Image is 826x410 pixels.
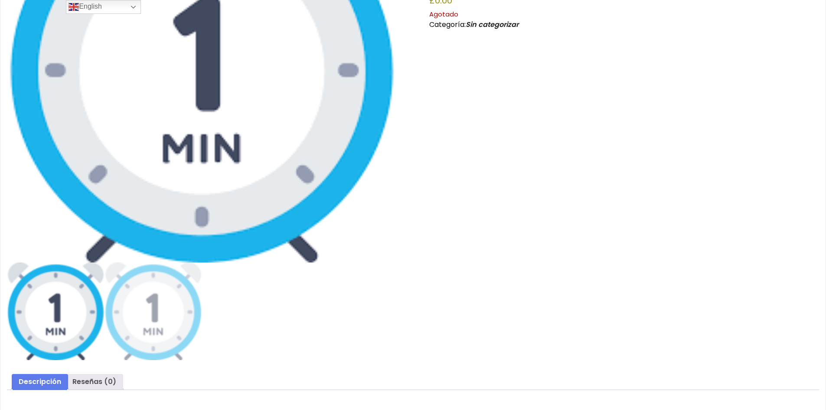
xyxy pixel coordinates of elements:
font: Agotado [429,10,458,19]
font: Descripción [19,377,61,387]
img: Recuperación de contraseña pública en 1 minuto (prueba gratuita) - Imagen 2 [104,262,202,360]
a: Sin categorizar [466,20,519,30]
img: Recuperación de contraseña pública en 1 minuto (prueba gratuita) [7,262,104,360]
img: en [69,2,79,12]
font: Reseñas (0) [72,377,116,387]
font: Categoría: [429,20,466,30]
